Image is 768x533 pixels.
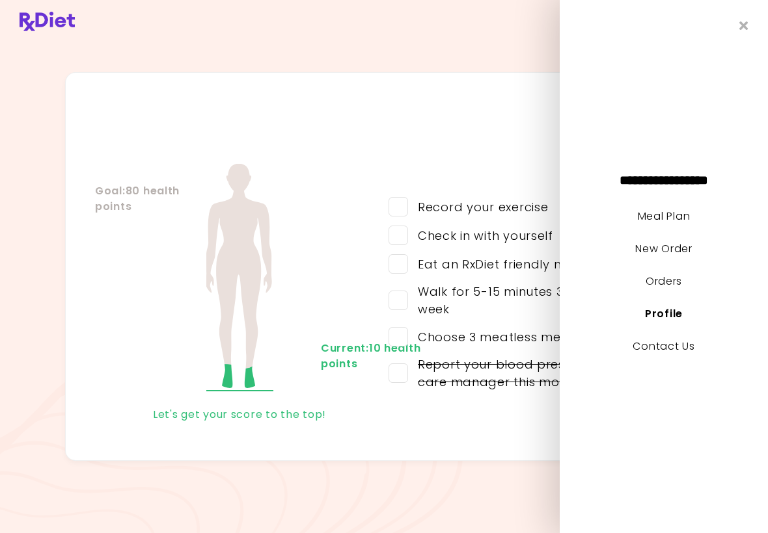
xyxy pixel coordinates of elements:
div: Current : 10 health points [321,341,373,372]
a: Profile [645,306,683,321]
div: Eat an RxDiet friendly meal [408,255,585,273]
img: RxDiet [20,12,75,31]
div: Record your exercise [408,198,548,216]
i: Close [739,19,748,32]
div: Goal : 80 health points [95,183,147,214]
a: Meal Plan [638,209,690,224]
a: New Order [635,241,692,256]
a: Orders [646,274,682,289]
div: Let's get your score to the top! [95,404,384,425]
div: Walk for 5-15 minutes 3+ times per week [408,283,657,318]
div: Check in with yourself [408,227,553,244]
div: Report your blood pressure to your care manager this month [408,356,657,391]
a: Contact Us [633,339,694,354]
div: Choose 3 meatless meals [408,328,579,346]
